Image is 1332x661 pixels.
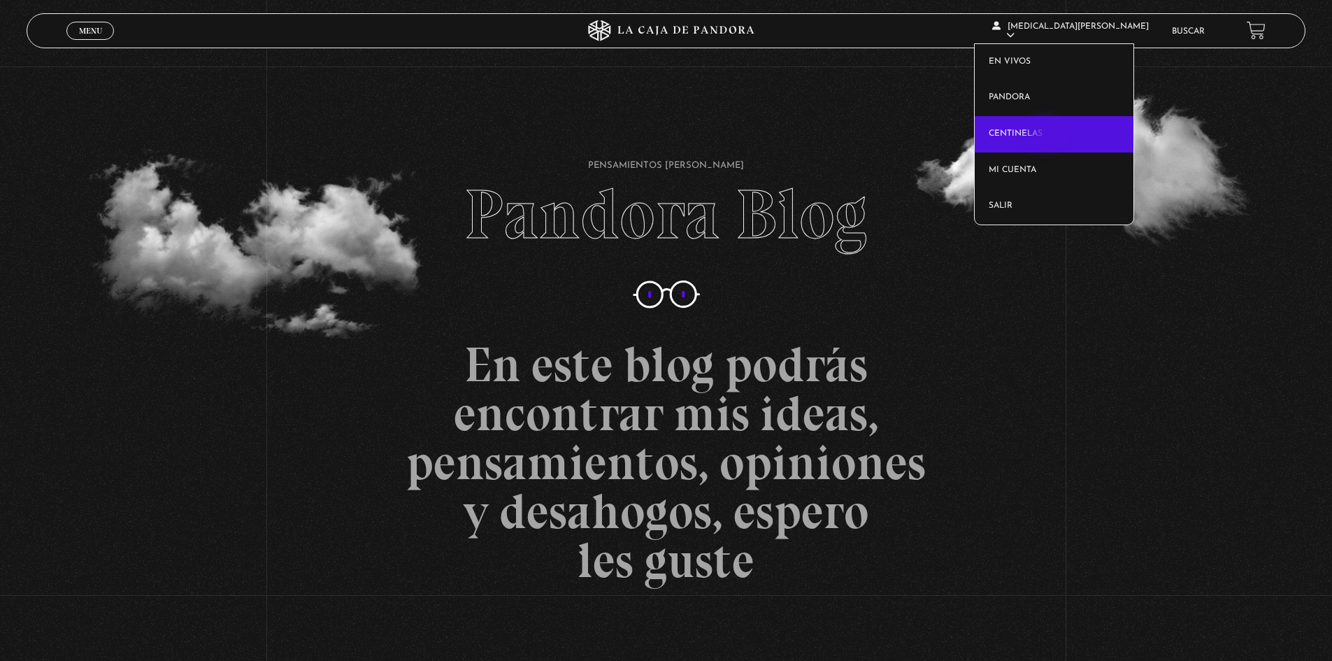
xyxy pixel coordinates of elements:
span: Cerrar [74,38,107,48]
a: View your shopping cart [1247,21,1266,40]
a: En vivos [975,44,1133,80]
a: Salir [975,188,1133,225]
a: Mi cuenta [975,152,1133,189]
a: Centinelas [975,116,1133,152]
span: Menu [79,27,102,35]
span: Pensamientos [PERSON_NAME] [588,161,744,170]
h3: En este blog podrás encontrar mis ideas, pensamientos, opiniones y desahogos, espero les guste [266,340,1066,585]
h1: Pandora Blog [464,109,868,249]
span: [MEDICAL_DATA][PERSON_NAME] [992,22,1149,40]
a: Buscar [1172,27,1205,36]
a: Pandora [975,80,1133,116]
